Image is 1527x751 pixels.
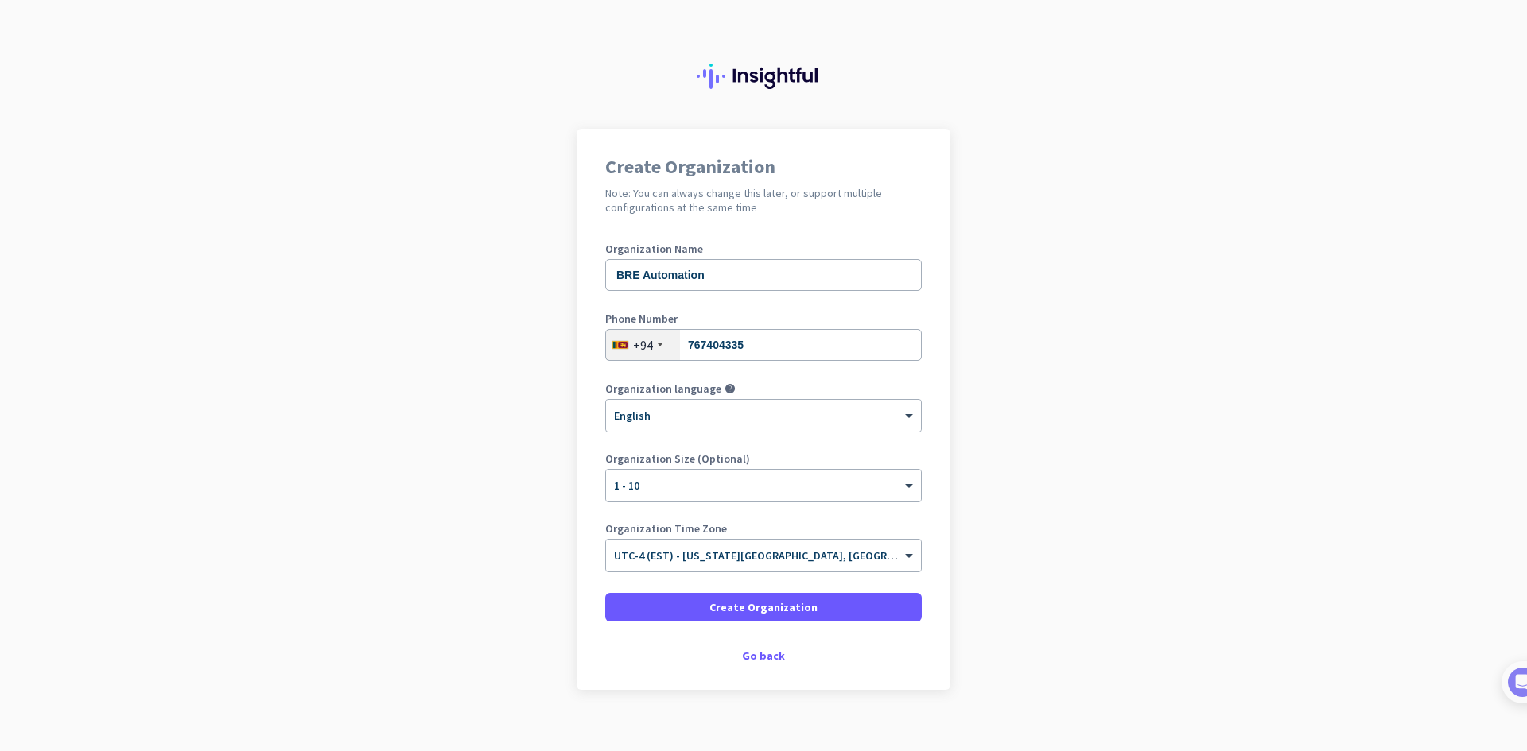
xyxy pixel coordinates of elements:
div: +94 [633,337,653,353]
span: Create Organization [709,599,818,615]
input: What is the name of your organization? [605,259,922,291]
div: Go back [605,650,922,661]
img: Insightful [697,64,830,89]
label: Organization language [605,383,721,394]
input: 112 345 678 [605,329,922,361]
i: help [725,383,736,394]
h1: Create Organization [605,157,922,176]
button: Create Organization [605,593,922,621]
h2: Note: You can always change this later, or support multiple configurations at the same time [605,186,922,215]
label: Phone Number [605,313,922,324]
label: Organization Time Zone [605,523,922,534]
label: Organization Name [605,243,922,254]
label: Organization Size (Optional) [605,453,922,464]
